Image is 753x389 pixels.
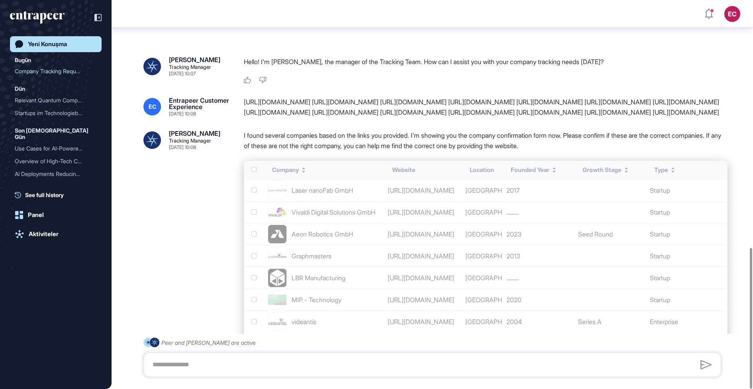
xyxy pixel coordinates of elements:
div: [PERSON_NAME] [169,57,220,63]
div: Use Cases for AI-Powered Reporting Tools Accessing SAP Data Externally [15,142,97,155]
div: AI Deployments Reducing Call Center Agent Response Time and Achieving Cost Savings [15,168,97,180]
div: [URL][DOMAIN_NAME] [URL][DOMAIN_NAME] [URL][DOMAIN_NAME] [URL][DOMAIN_NAME] [URL][DOMAIN_NAME] [U... [244,97,728,117]
div: Overview of High-Tech Companies and Start-Ups in Lower Saxony, Germany, and Existing Automotive I... [15,155,97,168]
div: Company Tracking Requests for Multiple Organizations [15,65,97,78]
div: Panel [28,211,44,219]
div: [PERSON_NAME] [169,130,220,137]
div: Son [DEMOGRAPHIC_DATA] Gün [15,126,97,142]
p: I found several companies based on the links you provided. I'm showing you the company confirmati... [244,130,728,151]
div: Tracking Manager [169,138,211,143]
div: Yeni Konuşma [28,41,67,48]
span: See full history [25,191,64,199]
div: Startups im Technologiebe... [15,107,90,119]
a: See full history [15,191,102,199]
a: Aktiviteler [10,226,102,242]
div: Overview of High-Tech Com... [15,155,90,168]
div: [DATE] 10:07 [169,71,196,76]
div: Relevant Quantum Computing Startups in Lower Saxony's Automotive Industry [15,94,97,107]
div: [DATE] 10:08 [169,111,196,116]
span: EC [149,104,156,110]
div: Use Cases for AI-Powered ... [15,142,90,155]
div: Startups im Technologiebereich: Fokussierung auf Quanten-Technologie, fortschrittliche Batterien,... [15,107,97,119]
button: EC [724,6,740,22]
a: Yeni Konuşma [10,36,102,52]
div: AI Deployments Reducing C... [15,168,90,180]
a: Panel [10,207,102,223]
div: Dün [15,84,25,94]
div: Bugün [15,55,31,65]
div: Entrapeer Customer Experience [169,97,231,110]
div: Tracking Manager [169,65,211,70]
div: entrapeer-logo [10,11,65,24]
div: Company Tracking Requests... [15,65,90,78]
div: Aktiviteler [29,231,59,238]
div: Peer and [PERSON_NAME] are active [161,338,256,348]
div: Relevant Quantum Computin... [15,94,90,107]
div: [DATE] 10:08 [169,145,196,150]
p: Hello! I'm [PERSON_NAME], the manager of the Tracking Team. How can I assist you with your compan... [244,57,728,67]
